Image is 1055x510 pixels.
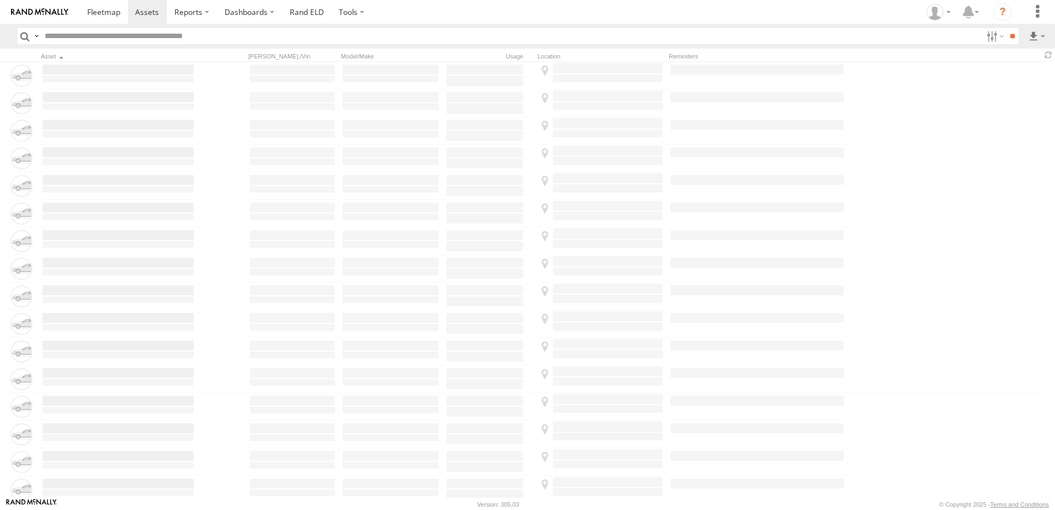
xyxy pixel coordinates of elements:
[341,52,440,60] div: Model/Make
[445,52,533,60] div: Usage
[537,52,664,60] div: Location
[32,28,41,44] label: Search Query
[6,499,57,510] a: Visit our Website
[994,3,1011,21] i: ?
[11,8,68,16] img: rand-logo.svg
[477,501,519,508] div: Version: 305.03
[923,4,955,20] div: Tim Zylstra
[990,501,1049,508] a: Terms and Conditions
[669,52,845,60] div: Reminders
[1042,50,1055,60] span: Refresh
[982,28,1006,44] label: Search Filter Options
[248,52,337,60] div: [PERSON_NAME]./Vin
[1027,28,1046,44] label: Export results as...
[41,52,195,60] div: Click to Sort
[939,501,1049,508] div: © Copyright 2025 -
